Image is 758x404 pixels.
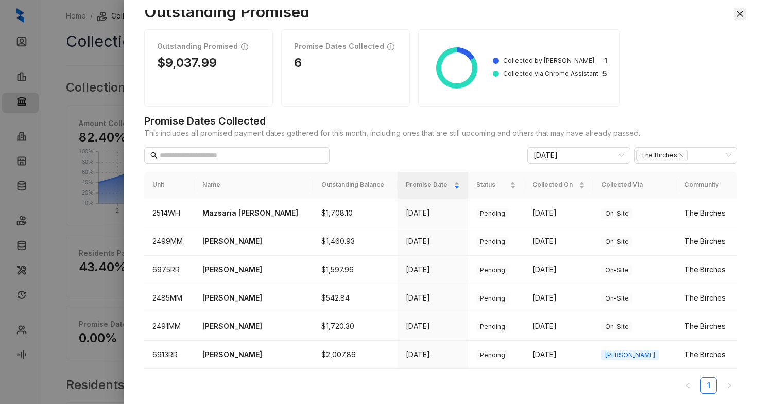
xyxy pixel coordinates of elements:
span: Promise Date [406,180,452,190]
span: Pending [476,265,509,275]
h1: Outstanding Promised [144,3,737,21]
span: This includes all promised payment dates gathered for this month, including ones that are still u... [144,128,737,139]
span: October 2025 [533,148,624,163]
td: 2499MM [144,227,194,256]
th: Collected On [524,172,593,199]
div: The Birches [684,321,729,332]
a: 1 [701,378,716,393]
span: Status [476,180,508,190]
span: [PERSON_NAME] [601,350,659,360]
td: 2485MM [144,284,194,312]
span: Pending [476,350,509,360]
p: [PERSON_NAME] [202,264,305,275]
td: [DATE] [398,227,468,256]
td: 2514WH [144,199,194,227]
span: On-Site [601,265,632,275]
span: On-Site [601,322,632,332]
span: Pending [476,208,509,219]
button: Close [734,8,746,20]
li: Previous Page [680,377,696,394]
td: $1,460.93 [313,227,398,256]
div: The Birches [684,236,729,247]
th: Unit [144,172,194,199]
td: [DATE] [524,284,593,312]
span: info-circle [241,42,248,51]
th: Outstanding Balance [313,172,398,199]
span: Collected On [532,180,577,190]
div: The Birches [684,292,729,304]
p: [PERSON_NAME] [202,321,305,332]
g: Collected by Kelsey: 1 [457,47,475,60]
g: Collected via Chrome Assistant: 5 [436,47,477,89]
span: Pending [476,322,509,332]
span: left [685,382,691,389]
td: [DATE] [398,199,468,227]
span: info-circle [387,42,394,51]
th: Community [676,172,737,199]
div: The Birches [684,349,729,360]
li: 1 [700,377,717,394]
span: The Birches [636,150,688,161]
span: right [726,382,732,389]
td: $1,708.10 [313,199,398,227]
span: On-Site [601,293,632,304]
th: Status [468,172,524,199]
td: [DATE] [524,341,593,369]
span: Pending [476,237,509,247]
strong: 1 [604,55,607,66]
td: 6913RR [144,341,194,369]
h1: Promise Dates Collected [294,42,384,51]
th: Collected Via [593,172,676,199]
span: On-Site [601,237,632,247]
td: $2,007.86 [313,341,398,369]
div: The Birches [684,264,729,275]
button: right [721,377,737,394]
p: [PERSON_NAME] [202,349,305,360]
td: [DATE] [524,312,593,341]
td: [DATE] [398,284,468,312]
div: The Birches [684,207,729,219]
td: 6975RR [144,256,194,284]
td: 2491MM [144,312,194,341]
td: [DATE] [398,341,468,369]
td: $542.84 [313,284,398,312]
span: On-Site [601,208,632,219]
button: left [680,377,696,394]
td: [DATE] [524,227,593,256]
p: [PERSON_NAME] [202,236,305,247]
td: [DATE] [524,199,593,227]
h1: Promise Dates Collected [144,115,737,127]
td: [DATE] [398,256,468,284]
strong: 5 [602,68,607,79]
span: Collected via Chrome Assistant [503,69,598,78]
td: $1,720.30 [313,312,398,341]
th: Name [194,172,313,199]
p: Mazsaria [PERSON_NAME] [202,207,305,219]
td: [DATE] [524,256,593,284]
p: [PERSON_NAME] [202,292,305,304]
span: Collected by [PERSON_NAME] [503,56,594,65]
span: search [150,152,158,159]
td: [DATE] [398,312,468,341]
span: close [679,153,684,158]
h1: Outstanding Promised [157,42,238,51]
span: Pending [476,293,509,304]
h1: 6 [294,55,397,70]
span: close [736,10,744,18]
li: Next Page [721,377,737,394]
td: $1,597.96 [313,256,398,284]
h1: $9,037.99 [157,55,260,70]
